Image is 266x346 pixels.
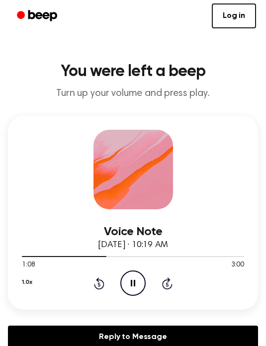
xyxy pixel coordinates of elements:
[22,260,35,270] span: 1:08
[98,241,168,250] span: [DATE] · 10:19 AM
[10,6,66,26] a: Beep
[22,225,244,239] h3: Voice Note
[8,64,258,80] h1: You were left a beep
[212,3,256,28] a: Log in
[8,87,258,100] p: Turn up your volume and press play.
[22,274,32,291] button: 1.0x
[231,260,244,270] span: 3:00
